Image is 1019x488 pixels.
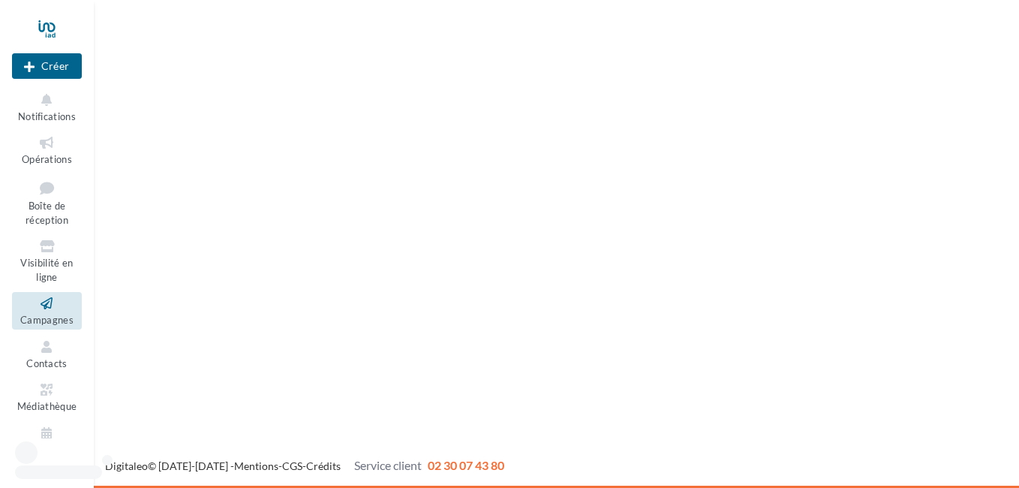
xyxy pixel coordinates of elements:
[12,422,82,459] a: Calendrier
[105,459,148,472] a: Digitaleo
[17,400,77,412] span: Médiathèque
[12,131,82,168] a: Opérations
[354,458,422,472] span: Service client
[12,175,82,230] a: Boîte de réception
[306,459,341,472] a: Crédits
[12,89,82,125] button: Notifications
[12,235,82,286] a: Visibilité en ligne
[12,378,82,415] a: Médiathèque
[22,153,72,165] span: Opérations
[282,459,302,472] a: CGS
[12,292,82,329] a: Campagnes
[20,314,74,326] span: Campagnes
[428,458,504,472] span: 02 30 07 43 80
[26,200,68,226] span: Boîte de réception
[18,110,76,122] span: Notifications
[12,53,82,79] button: Créer
[20,257,73,283] span: Visibilité en ligne
[12,53,82,79] div: Nouvelle campagne
[12,336,82,372] a: Contacts
[234,459,278,472] a: Mentions
[105,459,504,472] span: © [DATE]-[DATE] - - -
[26,357,68,369] span: Contacts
